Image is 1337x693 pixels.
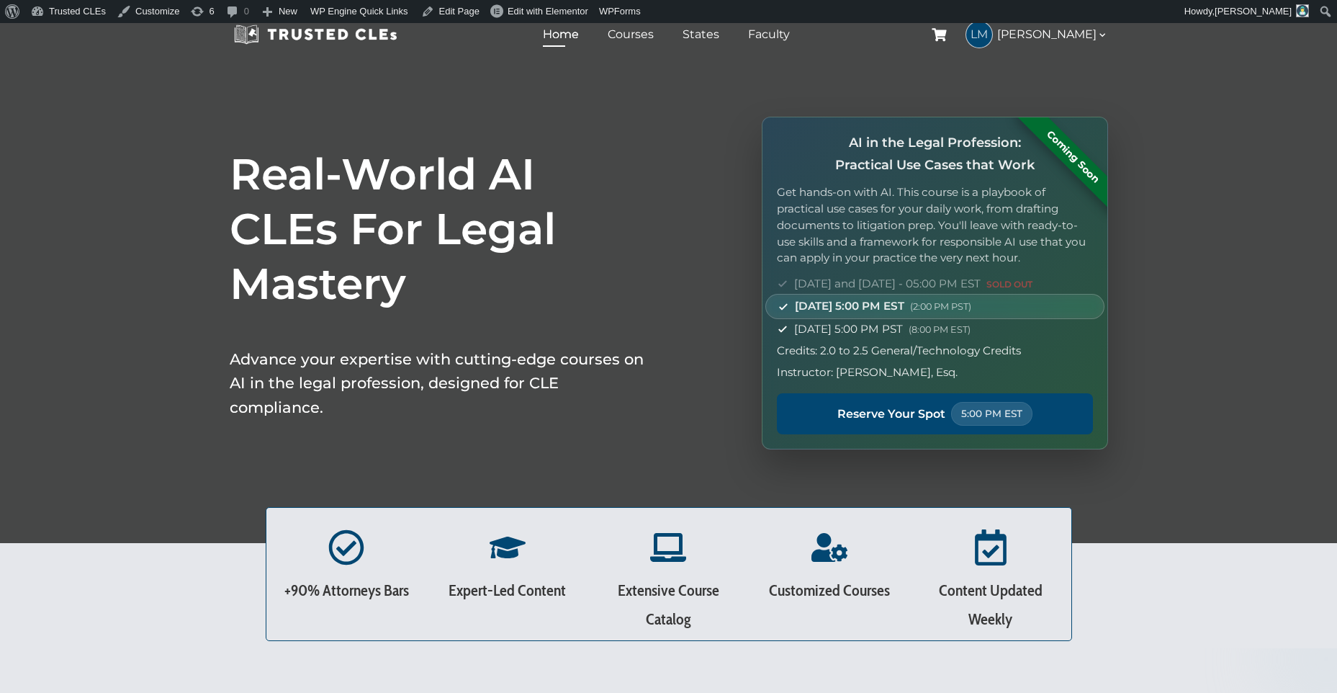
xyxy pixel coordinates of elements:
[679,24,723,45] a: States
[939,581,1043,629] span: Content Updated Weekly
[795,298,971,315] span: [DATE] 5:00 PM EST
[951,402,1032,426] span: 5:00 PM EST
[909,324,971,335] span: (8:00 PM EST)
[777,342,1021,359] span: Credits: 2.0 to 2.5 General/Technology Credits
[1016,100,1129,213] div: Coming Soon
[777,364,958,381] span: Instructor: [PERSON_NAME], Esq.
[618,581,719,629] span: Extensive Course Catalog
[777,393,1092,434] a: Reserve Your Spot 5:00 PM EST
[837,405,945,424] span: Reserve Your Spot
[508,6,588,17] span: Edit with Elementor
[230,347,647,420] p: Advance your expertise with cutting-edge courses on AI in the legal profession, designed for CLE ...
[449,581,566,600] span: Expert-Led Content
[794,321,971,338] span: [DATE] 5:00 PM PST
[769,581,890,600] span: Customized Courses
[910,301,971,312] span: (2:00 PM PST)
[997,25,1108,44] span: [PERSON_NAME]
[777,132,1092,176] h4: AI in the Legal Profession: Practical Use Cases that Work
[986,279,1032,290] span: SOLD OUT
[230,147,647,311] h1: Real-World AI CLEs For Legal Mastery
[539,24,582,45] a: Home
[966,22,992,48] span: LM
[284,581,409,600] span: +90% Attorneys Bars
[794,275,1032,292] span: [DATE] and [DATE] - 05:00 PM EST
[604,24,657,45] a: Courses
[230,24,402,45] img: Trusted CLEs
[777,184,1092,267] p: Get hands-on with AI. This course is a playbook of practical use cases for your daily work, from ...
[1215,6,1292,17] span: [PERSON_NAME]
[744,24,793,45] a: Faculty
